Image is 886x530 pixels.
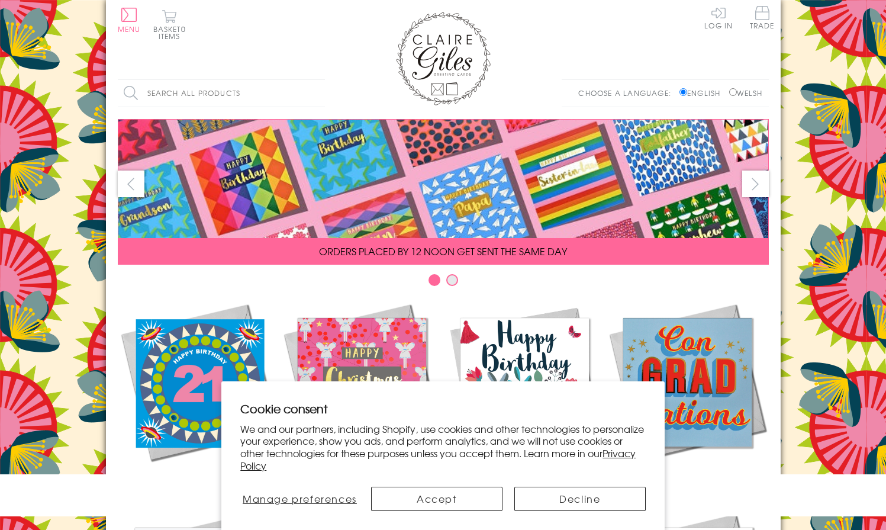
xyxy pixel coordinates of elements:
[243,492,357,506] span: Manage preferences
[240,423,646,472] p: We and our partners, including Shopify, use cookies and other technologies to personalize your ex...
[446,274,458,286] button: Carousel Page 2
[679,88,687,96] input: English
[750,6,775,31] a: Trade
[319,244,567,258] span: ORDERS PLACED BY 12 NOON GET SENT THE SAME DAY
[118,301,281,487] a: New Releases
[118,80,325,107] input: Search all products
[704,6,733,29] a: Log In
[371,487,502,511] button: Accept
[514,487,646,511] button: Decline
[118,8,141,33] button: Menu
[153,9,186,40] button: Basket0 items
[160,473,237,487] span: New Releases
[240,400,646,417] h2: Cookie consent
[657,473,718,487] span: Academic
[443,301,606,487] a: Birthdays
[118,274,769,292] div: Carousel Pagination
[750,6,775,29] span: Trade
[729,88,763,98] label: Welsh
[118,171,144,197] button: prev
[679,88,726,98] label: English
[396,12,491,105] img: Claire Giles Greetings Cards
[240,446,636,473] a: Privacy Policy
[428,274,440,286] button: Carousel Page 1 (Current Slide)
[118,24,141,34] span: Menu
[578,88,677,98] p: Choose a language:
[313,80,325,107] input: Search
[606,301,769,487] a: Academic
[159,24,186,41] span: 0 items
[281,301,443,487] a: Christmas
[742,171,769,197] button: next
[729,88,737,96] input: Welsh
[240,487,359,511] button: Manage preferences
